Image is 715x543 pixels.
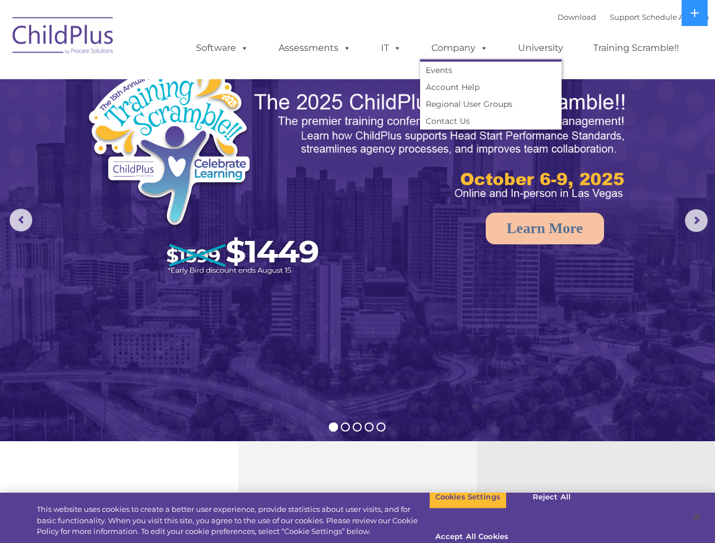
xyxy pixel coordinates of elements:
[37,504,429,537] div: This website uses cookies to create a better user experience, provide statistics about user visit...
[684,505,709,529] button: Close
[516,485,587,509] button: Reject All
[582,37,690,59] a: Training Scramble!!
[420,113,562,130] a: Contact Us
[370,37,413,59] a: IT
[507,37,575,59] a: University
[157,121,205,130] span: Phone number
[420,96,562,113] a: Regional User Groups
[429,485,507,509] button: Cookies Settings
[420,79,562,96] a: Account Help
[610,12,640,21] a: Support
[486,213,604,244] a: Learn More
[558,12,709,21] font: |
[185,37,260,59] a: Software
[157,75,192,83] span: Last name
[558,12,596,21] a: Download
[642,12,709,21] a: Schedule A Demo
[7,9,120,66] img: ChildPlus by Procare Solutions
[267,37,362,59] a: Assessments
[420,37,499,59] a: Company
[420,62,562,79] a: Events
